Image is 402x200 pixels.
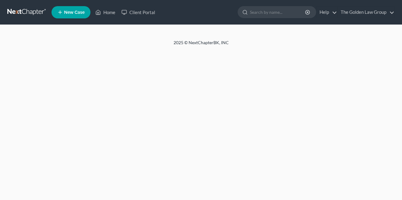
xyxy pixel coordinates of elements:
a: Help [316,7,337,18]
a: The Golden Law Group [338,7,394,18]
div: 2025 © NextChapterBK, INC [26,40,376,51]
a: Client Portal [118,7,158,18]
input: Search by name... [250,6,306,18]
a: Home [92,7,118,18]
span: New Case [64,10,85,15]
